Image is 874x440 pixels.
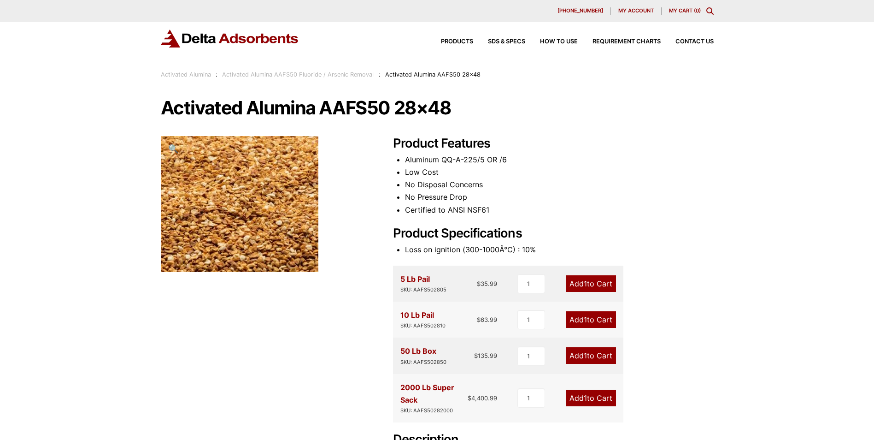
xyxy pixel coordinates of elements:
[393,226,714,241] h2: Product Specifications
[468,394,471,402] span: $
[550,7,611,15] a: [PHONE_NUMBER]
[385,71,481,78] span: Activated Alumina AAFS50 28×48
[400,273,446,294] div: 5 Lb Pail
[400,309,446,330] div: 10 Lb Pail
[379,71,381,78] span: :
[578,39,661,45] a: Requirement Charts
[675,39,714,45] span: Contact Us
[393,136,714,151] h2: Product Features
[161,98,714,118] h1: Activated Alumina AAFS50 28×48
[405,166,714,178] li: Low Cost
[216,71,217,78] span: :
[584,315,587,324] span: 1
[584,351,587,360] span: 1
[405,154,714,166] li: Aluminum QQ-A-225/5 OR /6
[161,30,299,48] img: Delta Adsorbents
[540,39,578,45] span: How to Use
[584,279,587,288] span: 1
[405,178,714,191] li: No Disposal Concerns
[426,39,473,45] a: Products
[468,394,497,402] bdi: 4,400.99
[400,345,446,366] div: 50 Lb Box
[477,316,497,323] bdi: 63.99
[477,280,481,287] span: $
[473,39,525,45] a: SDS & SPECS
[400,381,468,415] div: 2000 Lb Super Sack
[584,393,587,403] span: 1
[168,143,179,154] span: 🔍
[696,7,699,14] span: 0
[405,244,714,256] li: Loss on ignition (300-1000Â°C) : 10%
[566,311,616,328] a: Add1to Cart
[611,7,662,15] a: My account
[474,352,497,359] bdi: 135.99
[566,390,616,406] a: Add1to Cart
[441,39,473,45] span: Products
[161,136,318,272] img: Activated Alumina AAFS50 28x48
[161,71,211,78] a: Activated Alumina
[566,275,616,292] a: Add1to Cart
[566,347,616,364] a: Add1to Cart
[706,7,714,15] div: Toggle Modal Content
[477,316,481,323] span: $
[400,321,446,330] div: SKU: AAFS502810
[405,191,714,203] li: No Pressure Drop
[618,8,654,13] span: My account
[474,352,478,359] span: $
[525,39,578,45] a: How to Use
[557,8,603,13] span: [PHONE_NUMBER]
[161,136,186,161] a: View full-screen image gallery
[669,7,701,14] a: My Cart (0)
[592,39,661,45] span: Requirement Charts
[222,71,374,78] a: Activated Alumina AAFS50 Fluoride / Arsenic Removal
[477,280,497,287] bdi: 35.99
[400,358,446,367] div: SKU: AAFS502850
[488,39,525,45] span: SDS & SPECS
[400,285,446,294] div: SKU: AAFS502805
[405,204,714,216] li: Certified to ANSI NSF61
[661,39,714,45] a: Contact Us
[400,406,468,415] div: SKU: AAFS50282000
